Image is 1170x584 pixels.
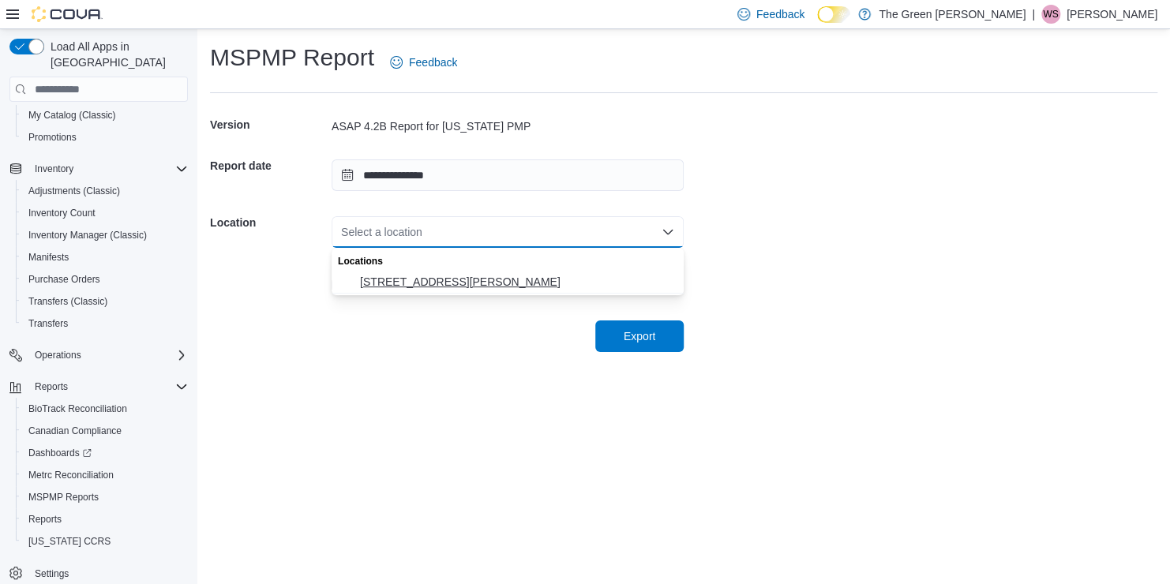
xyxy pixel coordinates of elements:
[409,54,457,70] span: Feedback
[28,535,111,548] span: [US_STATE] CCRS
[28,207,96,219] span: Inventory Count
[332,118,684,134] div: ASAP 4.2B Report for [US_STATE] PMP
[22,270,188,289] span: Purchase Orders
[22,204,102,223] a: Inventory Count
[879,5,1026,24] p: The Green [PERSON_NAME]
[22,466,120,485] a: Metrc Reconciliation
[332,248,684,271] div: Locations
[1067,5,1157,24] p: [PERSON_NAME]
[22,510,188,529] span: Reports
[332,271,684,294] button: 101 Wheeler Drive
[662,226,674,238] button: Close list of options
[22,510,68,529] a: Reports
[16,464,194,486] button: Metrc Reconciliation
[28,564,75,583] a: Settings
[22,106,188,125] span: My Catalog (Classic)
[22,204,188,223] span: Inventory Count
[28,159,188,178] span: Inventory
[28,377,188,396] span: Reports
[595,320,684,352] button: Export
[16,486,194,508] button: MSPMP Reports
[28,159,80,178] button: Inventory
[28,563,188,583] span: Settings
[22,314,188,333] span: Transfers
[28,447,92,459] span: Dashboards
[341,223,343,241] input: Accessible screen reader label
[28,377,74,396] button: Reports
[44,39,188,70] span: Load All Apps in [GEOGRAPHIC_DATA]
[28,469,114,481] span: Metrc Reconciliation
[35,349,81,361] span: Operations
[28,229,147,241] span: Inventory Manager (Classic)
[35,163,73,175] span: Inventory
[16,126,194,148] button: Promotions
[22,292,188,311] span: Transfers (Classic)
[22,226,188,245] span: Inventory Manager (Classic)
[28,317,68,330] span: Transfers
[22,421,128,440] a: Canadian Compliance
[22,270,107,289] a: Purchase Orders
[35,567,69,580] span: Settings
[28,513,62,526] span: Reports
[16,442,194,464] a: Dashboards
[22,444,188,462] span: Dashboards
[22,488,188,507] span: MSPMP Reports
[28,346,88,365] button: Operations
[22,421,188,440] span: Canadian Compliance
[3,344,194,366] button: Operations
[1043,5,1058,24] span: WS
[16,290,194,313] button: Transfers (Classic)
[1032,5,1035,24] p: |
[210,150,328,182] h5: Report date
[16,180,194,202] button: Adjustments (Classic)
[28,491,99,504] span: MSPMP Reports
[22,399,133,418] a: BioTrack Reconciliation
[22,488,105,507] a: MSPMP Reports
[28,295,107,308] span: Transfers (Classic)
[384,47,463,78] a: Feedback
[624,328,655,344] span: Export
[332,248,684,294] div: Choose from the following options
[16,508,194,530] button: Reports
[28,402,127,415] span: BioTrack Reconciliation
[22,128,188,147] span: Promotions
[332,159,684,191] input: Press the down key to open a popover containing a calendar.
[22,444,98,462] a: Dashboards
[756,6,804,22] span: Feedback
[16,202,194,224] button: Inventory Count
[16,104,194,126] button: My Catalog (Classic)
[16,530,194,552] button: [US_STATE] CCRS
[22,106,122,125] a: My Catalog (Classic)
[16,268,194,290] button: Purchase Orders
[28,251,69,264] span: Manifests
[28,273,100,286] span: Purchase Orders
[28,425,122,437] span: Canadian Compliance
[360,274,674,290] span: [STREET_ADDRESS][PERSON_NAME]
[817,6,850,23] input: Dark Mode
[35,380,68,393] span: Reports
[1041,5,1060,24] div: Wesley Simpson
[22,128,83,147] a: Promotions
[16,420,194,442] button: Canadian Compliance
[210,42,374,73] h1: MSPMP Report
[16,224,194,246] button: Inventory Manager (Classic)
[22,399,188,418] span: BioTrack Reconciliation
[22,182,126,200] a: Adjustments (Classic)
[22,248,75,267] a: Manifests
[22,466,188,485] span: Metrc Reconciliation
[28,346,188,365] span: Operations
[817,23,818,24] span: Dark Mode
[28,109,116,122] span: My Catalog (Classic)
[22,226,153,245] a: Inventory Manager (Classic)
[16,313,194,335] button: Transfers
[22,532,188,551] span: Washington CCRS
[22,248,188,267] span: Manifests
[28,185,120,197] span: Adjustments (Classic)
[32,6,103,22] img: Cova
[210,109,328,140] h5: Version
[22,182,188,200] span: Adjustments (Classic)
[22,314,74,333] a: Transfers
[22,532,117,551] a: [US_STATE] CCRS
[16,246,194,268] button: Manifests
[22,292,114,311] a: Transfers (Classic)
